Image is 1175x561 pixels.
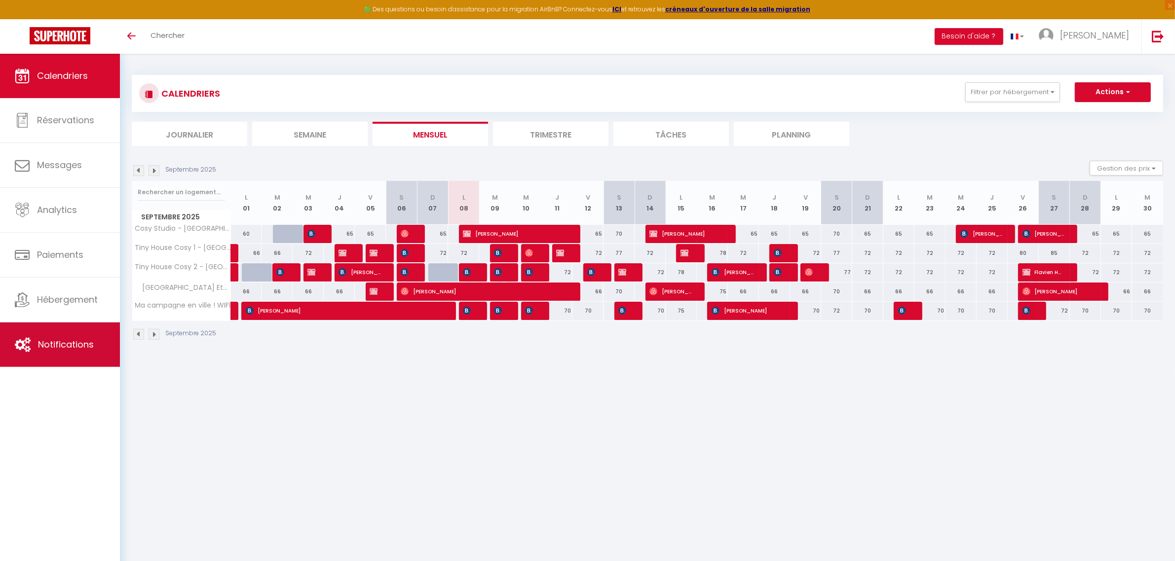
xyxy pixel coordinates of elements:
[821,282,852,301] div: 70
[790,244,821,262] div: 72
[276,263,287,281] span: [PERSON_NAME]
[774,244,784,262] span: [PERSON_NAME]
[555,193,559,202] abbr: J
[1021,193,1025,202] abbr: V
[1101,302,1132,320] div: 70
[958,193,964,202] abbr: M
[852,282,883,301] div: 66
[1132,181,1163,225] th: 30
[946,302,977,320] div: 70
[463,301,473,320] span: [PERSON_NAME]
[790,181,821,225] th: 19
[231,244,236,263] a: [PERSON_NAME]
[37,159,82,171] span: Messages
[790,282,821,301] div: 66
[307,263,318,281] span: [PERSON_NAME]
[399,193,404,202] abbr: S
[883,244,914,262] div: 72
[37,248,83,261] span: Paiements
[324,225,355,243] div: 65
[1070,244,1101,262] div: 72
[231,244,262,262] div: 66
[946,244,977,262] div: 72
[523,193,529,202] abbr: M
[759,181,790,225] th: 18
[305,193,311,202] abbr: M
[604,282,635,301] div: 70
[1101,244,1132,262] div: 72
[666,181,697,225] th: 15
[977,302,1008,320] div: 70
[293,244,324,262] div: 72
[274,193,280,202] abbr: M
[865,193,870,202] abbr: D
[1145,193,1151,202] abbr: M
[1132,263,1163,281] div: 72
[821,181,852,225] th: 20
[510,181,541,225] th: 10
[648,193,653,202] abbr: D
[960,224,1002,243] span: [PERSON_NAME]
[649,282,691,301] span: [PERSON_NAME]
[134,225,232,232] span: Cosy Studio - [GEOGRAPHIC_DATA]
[252,122,368,146] li: Semaine
[1132,225,1163,243] div: 65
[572,244,604,262] div: 72
[1132,244,1163,262] div: 72
[740,193,746,202] abbr: M
[165,165,216,175] p: Septembre 2025
[697,244,728,262] div: 78
[821,225,852,243] div: 70
[803,193,808,202] abbr: V
[965,82,1060,102] button: Filtrer par hébergement
[132,122,247,146] li: Journalier
[134,302,231,309] span: Ma campagne en ville ! WIFI
[262,244,293,262] div: 66
[935,28,1003,45] button: Besoin d'aide ?
[1060,29,1129,41] span: [PERSON_NAME]
[370,244,380,262] span: [PERSON_NAME]
[759,282,790,301] div: 66
[604,244,635,262] div: 77
[541,263,572,281] div: 72
[977,244,1008,262] div: 72
[1115,193,1118,202] abbr: L
[231,263,236,282] a: [PERSON_NAME]
[604,181,635,225] th: 13
[728,225,759,243] div: 65
[712,263,754,281] span: [PERSON_NAME]
[1070,263,1101,281] div: 72
[914,225,946,243] div: 65
[401,263,411,281] span: [PERSON_NAME]
[681,244,691,262] span: [PERSON_NAME]
[852,244,883,262] div: 72
[914,302,946,320] div: 70
[572,181,604,225] th: 12
[914,282,946,301] div: 66
[231,282,262,301] div: 66
[30,27,90,44] img: Super Booking
[231,302,236,320] a: [PERSON_NAME]
[1152,30,1164,42] img: logout
[790,302,821,320] div: 70
[1039,28,1054,43] img: ...
[417,225,448,243] div: 65
[134,282,232,293] span: [GEOGRAPHIC_DATA] Etage
[417,181,448,225] th: 07
[977,282,1008,301] div: 66
[834,193,839,202] abbr: S
[1070,225,1101,243] div: 65
[1101,181,1132,225] th: 29
[401,224,411,243] span: [PERSON_NAME]
[774,263,784,281] span: [PERSON_NAME]
[401,282,569,301] span: [PERSON_NAME]
[635,263,666,281] div: 72
[525,263,535,281] span: [PERSON_NAME]
[307,224,318,243] span: [PERSON_NAME]
[525,301,535,320] span: [PERSON_NAME]
[541,181,572,225] th: 11
[665,5,810,13] a: créneaux d'ouverture de la salle migration
[710,193,716,202] abbr: M
[1008,181,1039,225] th: 26
[946,282,977,301] div: 66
